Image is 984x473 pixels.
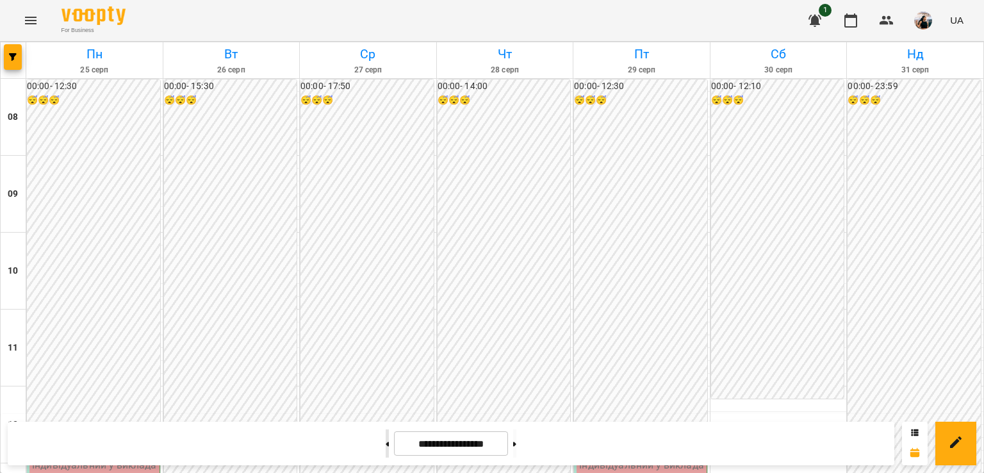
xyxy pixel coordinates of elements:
[438,94,571,108] h6: 😴😴😴
[711,94,844,108] h6: 😴😴😴
[819,4,832,17] span: 1
[439,44,571,64] h6: Чт
[439,64,571,76] h6: 28 серп
[945,8,969,32] button: UA
[27,79,160,94] h6: 00:00 - 12:30
[849,44,981,64] h6: Нд
[302,64,434,76] h6: 27 серп
[165,44,298,64] h6: Вт
[849,64,981,76] h6: 31 серп
[574,79,707,94] h6: 00:00 - 12:30
[914,12,932,29] img: f25c141d8d8634b2a8fce9f0d709f9df.jpg
[574,94,707,108] h6: 😴😴😴
[8,110,18,124] h6: 08
[712,44,845,64] h6: Сб
[61,26,126,35] span: For Business
[300,79,434,94] h6: 00:00 - 17:50
[28,64,161,76] h6: 25 серп
[575,64,708,76] h6: 29 серп
[8,341,18,355] h6: 11
[164,79,297,94] h6: 00:00 - 15:30
[302,44,434,64] h6: Ср
[165,64,298,76] h6: 26 серп
[61,6,126,25] img: Voopty Logo
[300,94,434,108] h6: 😴😴😴
[848,94,981,108] h6: 😴😴😴
[27,94,160,108] h6: 😴😴😴
[15,5,46,36] button: Menu
[8,264,18,278] h6: 10
[711,79,844,94] h6: 00:00 - 12:10
[438,79,571,94] h6: 00:00 - 14:00
[848,79,981,94] h6: 00:00 - 23:59
[8,187,18,201] h6: 09
[712,64,845,76] h6: 30 серп
[164,94,297,108] h6: 😴😴😴
[950,13,963,27] span: UA
[28,44,161,64] h6: Пн
[575,44,708,64] h6: Пт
